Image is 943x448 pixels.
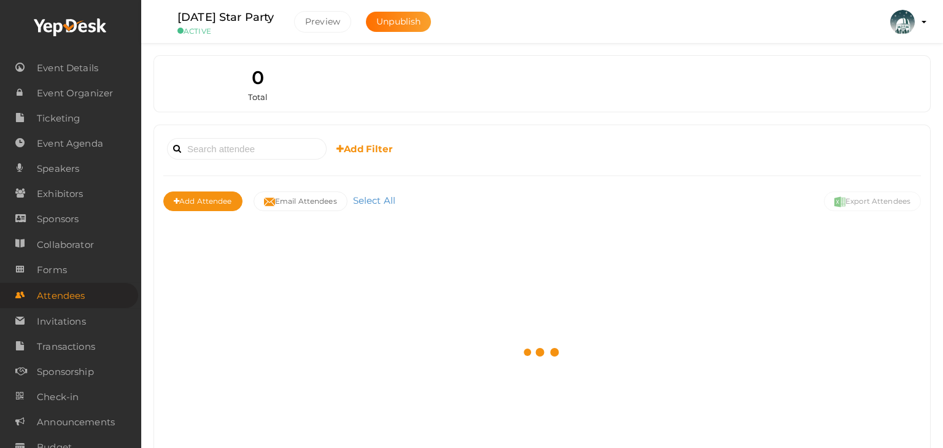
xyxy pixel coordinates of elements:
[294,11,351,33] button: Preview
[37,207,79,231] span: Sponsors
[376,16,421,27] span: Unpublish
[37,81,113,106] span: Event Organizer
[890,10,915,34] img: KH323LD6_small.jpeg
[37,156,79,181] span: Speakers
[167,138,327,160] input: Search attendee
[37,233,94,257] span: Collaborator
[37,309,86,334] span: Invitations
[163,191,243,211] button: Add Attendee
[37,182,83,206] span: Exhibitors
[521,331,564,374] img: loading.svg
[350,195,398,206] a: Select All
[366,12,431,32] button: Unpublish
[177,26,276,36] small: ACTIVE
[37,284,85,308] span: Attendees
[264,196,275,207] img: mail-filled.svg
[336,143,392,155] b: Add Filter
[37,385,79,409] span: Check-in
[177,9,274,26] label: [DATE] Star Party
[834,196,845,207] img: excel.svg
[37,258,67,282] span: Forms
[254,191,347,211] button: Email Attendees
[248,92,268,102] span: Total
[37,131,103,156] span: Event Agenda
[37,334,95,359] span: Transactions
[252,66,264,89] span: 0
[824,191,921,211] button: Export Attendees
[37,360,94,384] span: Sponsorship
[37,410,115,434] span: Announcements
[37,56,98,80] span: Event Details
[37,106,80,131] span: Ticketing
